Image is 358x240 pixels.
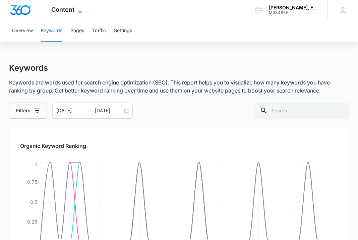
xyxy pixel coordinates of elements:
[95,107,123,114] input: End date
[87,108,92,113] span: to
[87,108,92,113] span: swap-right
[51,6,74,13] span: Content
[56,107,84,114] input: Start date
[92,20,106,42] button: Traffic
[12,20,33,42] button: Overview
[70,20,84,42] button: Pages
[27,219,38,225] tspan: 0.25
[114,20,132,42] button: Settings
[20,142,338,150] h2: Organic Keyword Ranking
[35,161,38,167] tspan: 1
[269,5,318,10] div: account name
[30,199,38,205] tspan: 0.5
[269,10,318,15] div: account id
[254,103,349,119] input: Search...
[9,63,48,73] h1: Keywords
[27,179,38,185] tspan: 0.75
[9,103,47,119] button: Filters
[41,20,62,42] button: Keywords
[9,78,349,95] p: Keywords are words used for search engine optimization (SEO). This report helps you to visualize ...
